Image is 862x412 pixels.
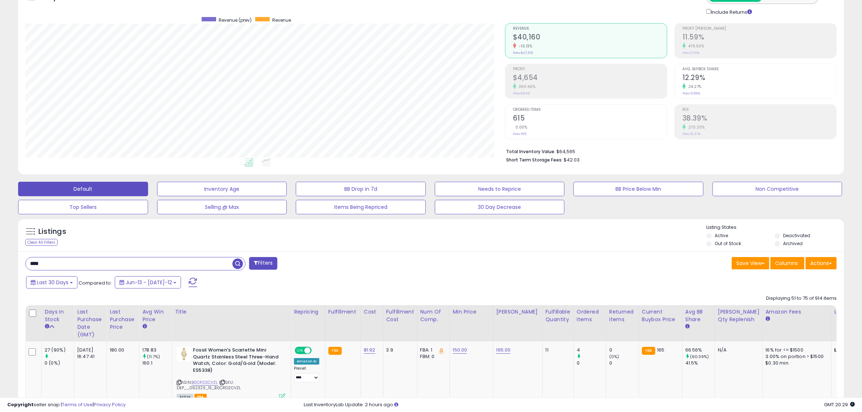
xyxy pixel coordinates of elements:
[682,33,836,43] h2: 11.59%
[609,347,639,353] div: 0
[806,257,837,269] button: Actions
[513,33,667,43] h2: $40,160
[577,308,603,323] div: Ordered Items
[609,308,636,323] div: Returned Items
[328,347,342,355] small: FBA
[420,308,447,323] div: Num of Comp.
[513,91,530,96] small: Prev: $949
[157,182,287,196] button: Inventory Age
[564,156,580,163] span: $42.03
[513,73,667,83] h2: $4,654
[701,8,761,16] div: Include Returns
[824,401,855,408] span: 2025-08-12 20:29 GMT
[142,347,172,353] div: 178.83
[453,346,467,354] a: 150.00
[45,308,71,323] div: Days In Stock
[609,354,619,360] small: (0%)
[682,91,700,96] small: Prev: 9.89%
[766,295,837,302] div: Displaying 51 to 75 of 914 items
[496,346,511,354] a: 165.00
[682,27,836,31] span: Profit [PERSON_NAME]
[685,308,712,323] div: Avg BB Share
[272,17,291,23] span: Revenue
[642,347,655,355] small: FBA
[386,308,414,323] div: Fulfillment Cost
[295,348,304,354] span: ON
[157,200,287,214] button: Selling @ Max
[685,360,715,366] div: 41.5%
[766,308,828,316] div: Amazon Fees
[115,276,181,289] button: Jun-13 - [DATE]-12
[94,401,126,408] a: Privacy Policy
[686,43,705,49] small: 479.50%
[420,347,444,353] div: FBA: 1
[690,354,709,360] small: (60.39%)
[775,260,798,267] span: Columns
[26,276,77,289] button: Last 30 Days
[219,17,252,23] span: Revenue (prev)
[18,200,148,214] button: Top Sellers
[715,240,741,247] label: Out of Stock
[147,354,160,360] small: (11.7%)
[294,358,319,365] div: Amazon AI
[435,200,565,214] button: 30 Day Decrease
[685,323,690,330] small: Avg BB Share.
[126,279,172,286] span: Jun-13 - [DATE]-12
[513,51,533,55] small: Prev: $47,316
[577,360,606,366] div: 0
[142,308,169,323] div: Avg Win Price
[18,182,148,196] button: Default
[516,84,536,89] small: 390.66%
[25,239,58,246] div: Clear All Filters
[296,182,426,196] button: BB Drop in 7d
[718,308,760,323] div: [PERSON_NAME] Qty Replenish
[453,308,490,316] div: Min Price
[294,366,320,382] div: Preset:
[513,114,667,124] h2: 615
[311,348,322,354] span: OFF
[364,308,380,316] div: Cost
[715,232,728,239] label: Active
[193,347,281,375] b: Fossil Women's Scarlette Mini Quartz Stainless Steel Three-Hand Watch, Color: Gold/Gold (Model: E...
[77,308,104,339] div: Last Purchase Date (GMT)
[657,346,664,353] span: 165
[685,347,715,353] div: 66.56%
[682,108,836,112] span: ROI
[715,305,762,341] th: Please note that this number is a calculation based on your required days of coverage and your ve...
[62,401,93,408] a: Terms of Use
[682,51,699,55] small: Prev: 2.00%
[513,125,527,130] small: 0.00%
[142,323,147,330] small: Avg Win Price.
[177,379,241,390] span: | SKU: DEP__062325_15_B0CRD2CVZL
[110,347,134,353] div: 180.00
[77,347,101,360] div: [DATE] 16:47:41
[506,147,831,155] li: $64,565
[45,323,49,330] small: Days In Stock.
[707,224,844,231] p: Listing States:
[45,360,74,366] div: 0 (0%)
[513,132,526,136] small: Prev: 615
[37,279,68,286] span: Last 30 Days
[573,182,703,196] button: BB Price Below Min
[766,316,770,322] small: Amazon Fees.
[7,402,126,408] div: seller snap | |
[783,240,803,247] label: Archived
[364,346,375,354] a: 81.92
[513,27,667,31] span: Revenue
[496,308,539,316] div: [PERSON_NAME]
[110,308,136,331] div: Last Purchase Price
[609,360,639,366] div: 0
[546,347,568,353] div: 11
[718,347,757,353] div: N/A
[45,347,74,353] div: 27 (90%)
[712,182,842,196] button: Non Competitive
[38,227,66,237] h5: Listings
[175,308,288,316] div: Title
[686,125,705,130] small: 270.20%
[516,43,533,49] small: -15.13%
[682,114,836,124] h2: 38.39%
[420,353,444,360] div: FBM: 0
[513,108,667,112] span: Ordered Items
[686,84,702,89] small: 24.27%
[682,67,836,71] span: Avg. Buybox Share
